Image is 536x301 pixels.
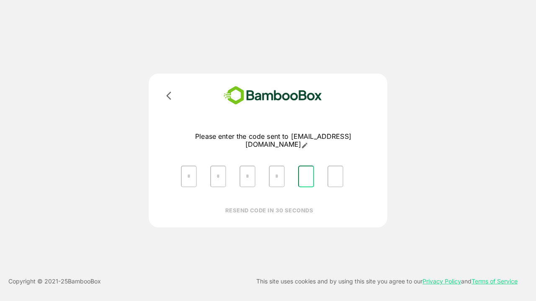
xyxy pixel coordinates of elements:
p: Please enter the code sent to [EMAIL_ADDRESS][DOMAIN_NAME] [174,133,372,149]
input: Please enter OTP character 2 [210,166,226,187]
a: Privacy Policy [423,278,461,285]
img: bamboobox [211,84,334,107]
a: Terms of Service [472,278,518,285]
input: Please enter OTP character 1 [181,166,197,187]
input: Please enter OTP character 4 [269,166,285,187]
input: Please enter OTP character 3 [240,166,255,187]
input: Please enter OTP character 6 [327,166,343,187]
input: Please enter OTP character 5 [298,166,314,187]
p: Copyright © 2021- 25 BambooBox [8,276,101,286]
p: This site uses cookies and by using this site you agree to our and [256,276,518,286]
